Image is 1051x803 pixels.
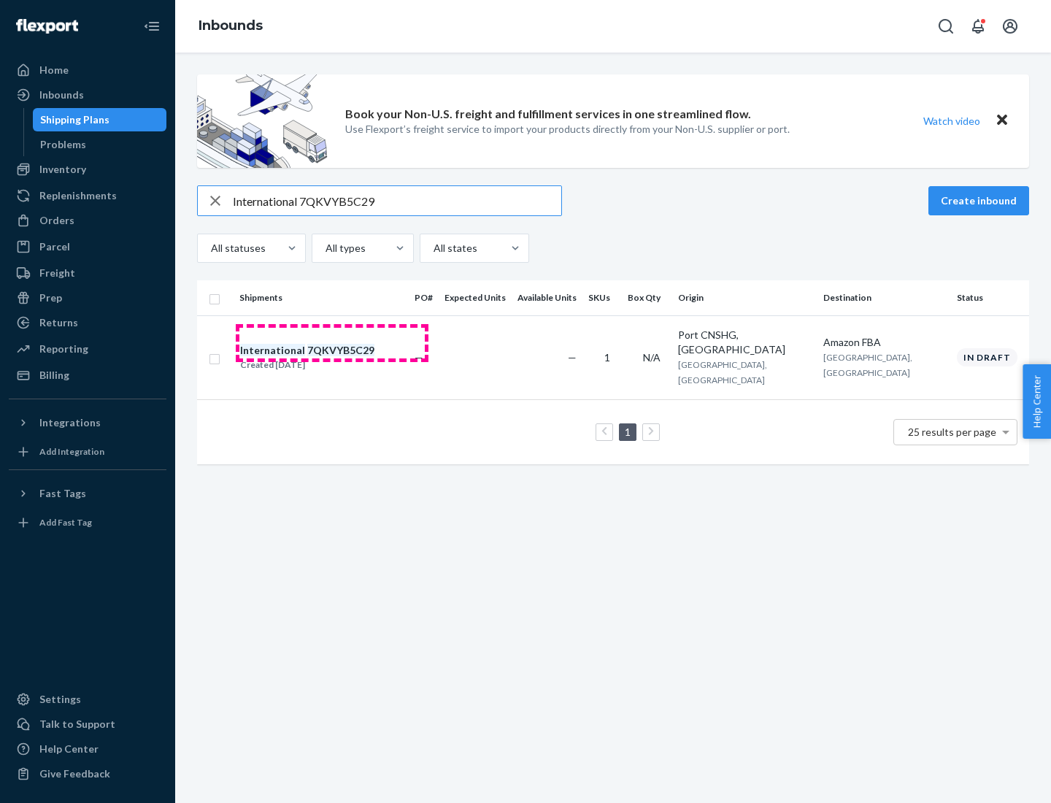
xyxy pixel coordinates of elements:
[9,411,166,434] button: Integrations
[9,737,166,761] a: Help Center
[9,364,166,387] a: Billing
[199,18,263,34] a: Inbounds
[39,213,74,228] div: Orders
[234,280,409,315] th: Shipments
[9,712,166,736] a: Talk to Support
[9,311,166,334] a: Returns
[622,280,672,315] th: Box Qty
[604,351,610,364] span: 1
[823,352,912,378] span: [GEOGRAPHIC_DATA], [GEOGRAPHIC_DATA]
[209,241,211,255] input: All statuses
[512,280,582,315] th: Available Units
[9,235,166,258] a: Parcel
[9,688,166,711] a: Settings
[40,137,86,152] div: Problems
[951,280,1029,315] th: Status
[409,280,439,315] th: PO#
[39,342,88,356] div: Reporting
[1023,364,1051,439] button: Help Center
[39,766,110,781] div: Give Feedback
[678,328,812,357] div: Port CNSHG, [GEOGRAPHIC_DATA]
[33,133,167,156] a: Problems
[9,261,166,285] a: Freight
[324,241,326,255] input: All types
[432,241,434,255] input: All states
[39,188,117,203] div: Replenishments
[39,315,78,330] div: Returns
[957,348,1017,366] div: In draft
[39,63,69,77] div: Home
[9,482,166,505] button: Fast Tags
[39,162,86,177] div: Inventory
[582,280,622,315] th: SKUs
[39,239,70,254] div: Parcel
[240,344,305,356] em: International
[678,359,767,385] span: [GEOGRAPHIC_DATA], [GEOGRAPHIC_DATA]
[39,415,101,430] div: Integrations
[39,368,69,383] div: Billing
[39,717,115,731] div: Talk to Support
[914,110,990,131] button: Watch video
[40,112,109,127] div: Shipping Plans
[928,186,1029,215] button: Create inbound
[39,291,62,305] div: Prep
[9,58,166,82] a: Home
[415,351,423,364] span: —
[39,445,104,458] div: Add Integration
[39,266,75,280] div: Freight
[672,280,817,315] th: Origin
[39,486,86,501] div: Fast Tags
[345,106,751,123] p: Book your Non-U.S. freight and fulfillment services in one streamlined flow.
[439,280,512,315] th: Expected Units
[9,158,166,181] a: Inventory
[908,426,996,438] span: 25 results per page
[643,351,661,364] span: N/A
[9,511,166,534] a: Add Fast Tag
[39,692,81,707] div: Settings
[823,335,945,350] div: Amazon FBA
[963,12,993,41] button: Open notifications
[9,286,166,310] a: Prep
[137,12,166,41] button: Close Navigation
[345,122,790,137] p: Use Flexport’s freight service to import your products directly from your Non-U.S. supplier or port.
[9,337,166,361] a: Reporting
[993,110,1012,131] button: Close
[622,426,634,438] a: Page 1 is your current page
[568,351,577,364] span: —
[9,209,166,232] a: Orders
[187,5,274,47] ol: breadcrumbs
[33,108,167,131] a: Shipping Plans
[39,88,84,102] div: Inbounds
[9,440,166,464] a: Add Integration
[9,83,166,107] a: Inbounds
[9,762,166,785] button: Give Feedback
[39,742,99,756] div: Help Center
[233,186,561,215] input: Search inbounds by name, destination, msku...
[996,12,1025,41] button: Open account menu
[307,344,374,356] em: 7QKVYB5C29
[39,516,92,529] div: Add Fast Tag
[9,184,166,207] a: Replenishments
[240,358,374,372] div: Created [DATE]
[817,280,951,315] th: Destination
[931,12,960,41] button: Open Search Box
[16,19,78,34] img: Flexport logo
